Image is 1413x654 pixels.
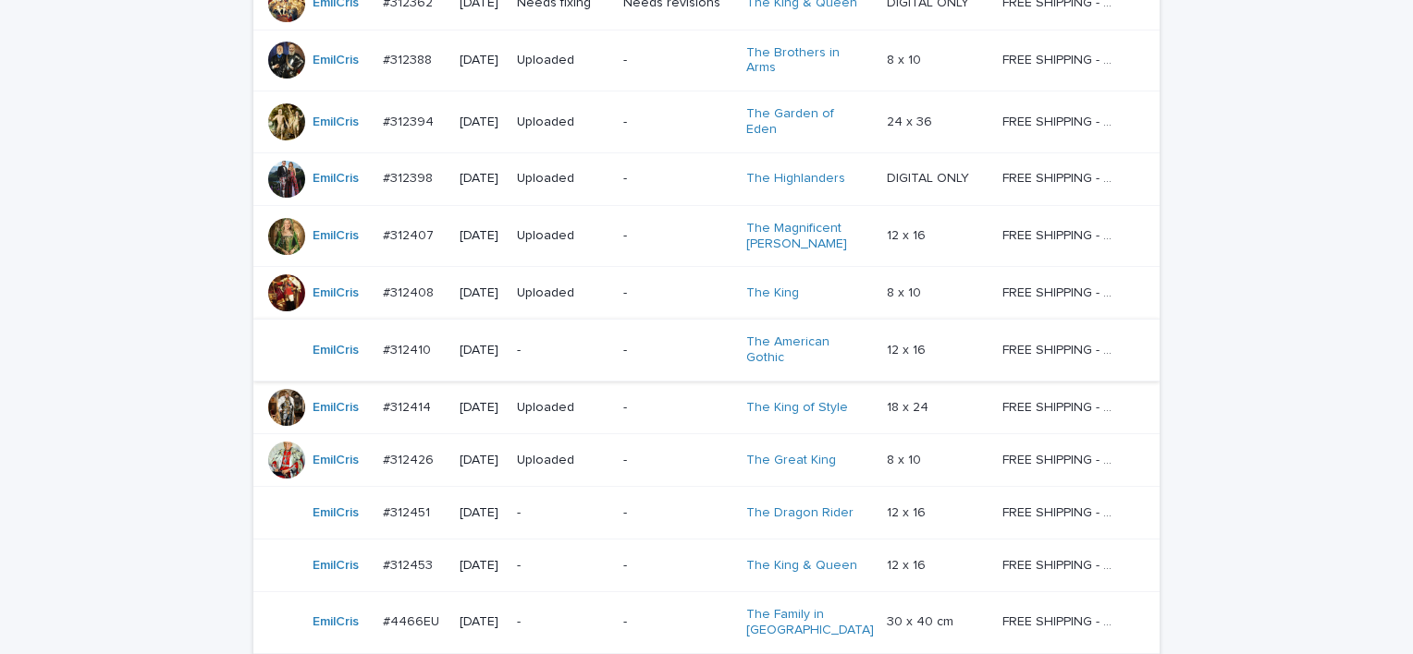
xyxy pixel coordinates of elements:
p: [DATE] [460,53,503,68]
p: - [623,285,731,301]
tr: EmilCris #312453#312453 [DATE]--The King & Queen 12 x 1612 x 16 FREE SHIPPING - preview in 1-2 bu... [253,539,1160,591]
p: Uploaded [517,453,608,468]
a: The Garden of Eden [746,106,862,138]
tr: EmilCris #312388#312388 [DATE]Uploaded-The Brothers in Arms 8 x 108 x 10 FREE SHIPPING - preview ... [253,30,1160,91]
p: FREE SHIPPING - preview in 1-2 business days, after your approval delivery will take 5-10 b.d. [1002,396,1122,416]
p: #312398 [383,167,436,187]
p: [DATE] [460,343,503,358]
a: EmilCris [313,614,359,630]
p: #312408 [383,282,437,301]
p: [DATE] [460,400,503,416]
p: - [623,228,731,244]
a: EmilCris [313,558,359,574]
p: - [623,558,731,574]
a: The American Gothic [746,334,862,366]
p: Uploaded [517,228,608,244]
a: EmilCris [313,285,359,301]
p: FREE SHIPPING - preview in 1-2 business days, after your approval delivery will take 6-10 busines... [1002,611,1122,630]
a: The Dragon Rider [746,505,854,521]
p: 30 x 40 cm [887,611,957,630]
tr: EmilCris #312426#312426 [DATE]Uploaded-The Great King 8 x 108 x 10 FREE SHIPPING - preview in 1-2... [253,433,1160,486]
p: - [517,614,608,630]
p: #312407 [383,224,437,244]
a: The Magnificent [PERSON_NAME] [746,221,862,252]
p: 24 x 36 [887,111,936,130]
p: 12 x 16 [887,502,929,521]
a: EmilCris [313,400,359,416]
p: - [623,400,731,416]
p: Uploaded [517,171,608,187]
a: EmilCris [313,115,359,130]
tr: EmilCris #312407#312407 [DATE]Uploaded-The Magnificent [PERSON_NAME] 12 x 1612 x 16 FREE SHIPPING... [253,205,1160,267]
p: DIGITAL ONLY [887,167,973,187]
p: #312414 [383,396,435,416]
p: Uploaded [517,53,608,68]
p: FREE SHIPPING - preview in 1-2 business days, after your approval delivery will take 5-10 b.d. [1002,224,1122,244]
p: Uploaded [517,400,608,416]
a: The King [746,285,799,301]
p: - [517,343,608,358]
p: #312410 [383,339,435,358]
tr: EmilCris #312410#312410 [DATE]--The American Gothic 12 x 1612 x 16 FREE SHIPPING - preview in 1-2... [253,320,1160,381]
p: 12 x 16 [887,554,929,574]
p: - [517,558,608,574]
p: - [623,171,731,187]
p: [DATE] [460,505,503,521]
p: FREE SHIPPING - preview in 1-2 business days, after your approval delivery will take 5-10 b.d. [1002,49,1122,68]
p: FREE SHIPPING - preview in 1-2 business days, after your approval delivery will take 5-10 b.d. [1002,449,1122,468]
p: - [623,614,731,630]
p: FREE SHIPPING - preview in 1-2 business days, after your approval delivery will take 5-10 b.d. [1002,554,1122,574]
p: 12 x 16 [887,339,929,358]
a: The Highlanders [746,171,845,187]
p: FREE SHIPPING - preview in 1-2 business days, after your approval delivery will take 5-10 b.d. [1002,282,1122,301]
p: FREE SHIPPING - preview in 1-2 business days, after your approval delivery will take 5-10 b.d. [1002,502,1122,521]
p: FREE SHIPPING - preview in 1-2 business days, after your approval delivery will take 5-10 b.d. [1002,111,1122,130]
p: FREE SHIPPING - preview in 1-2 business days, after your approval delivery will take 5-10 b.d. [1002,167,1122,187]
a: The Brothers in Arms [746,45,862,77]
p: 8 x 10 [887,282,925,301]
a: The Family in [GEOGRAPHIC_DATA] [746,607,874,638]
a: EmilCris [313,505,359,521]
p: [DATE] [460,285,503,301]
p: Uploaded [517,115,608,130]
a: EmilCris [313,453,359,468]
p: - [623,505,731,521]
tr: EmilCris #312451#312451 [DATE]--The Dragon Rider 12 x 1612 x 16 FREE SHIPPING - preview in 1-2 bu... [253,486,1160,539]
a: The King of Style [746,400,848,416]
tr: EmilCris #312398#312398 [DATE]Uploaded-The Highlanders DIGITAL ONLYDIGITAL ONLY FREE SHIPPING - p... [253,152,1160,205]
tr: EmilCris #312408#312408 [DATE]Uploaded-The King 8 x 108 x 10 FREE SHIPPING - preview in 1-2 busin... [253,267,1160,320]
a: EmilCris [313,343,359,358]
p: - [623,343,731,358]
p: - [623,115,731,130]
p: 18 x 24 [887,396,932,416]
p: [DATE] [460,453,503,468]
p: 8 x 10 [887,449,925,468]
p: 12 x 16 [887,224,929,244]
a: EmilCris [313,53,359,68]
p: #312453 [383,554,436,574]
p: Uploaded [517,285,608,301]
p: #4466EU [383,611,443,630]
a: EmilCris [313,228,359,244]
tr: EmilCris #4466EU#4466EU [DATE]--The Family in [GEOGRAPHIC_DATA] 30 x 40 cm30 x 40 cm FREE SHIPPIN... [253,591,1160,653]
p: FREE SHIPPING - preview in 1-2 business days, after your approval delivery will take 5-10 b.d. [1002,339,1122,358]
tr: EmilCris #312394#312394 [DATE]Uploaded-The Garden of Eden 24 x 3624 x 36 FREE SHIPPING - preview ... [253,91,1160,153]
p: [DATE] [460,115,503,130]
p: #312426 [383,449,437,468]
p: [DATE] [460,614,503,630]
a: EmilCris [313,171,359,187]
p: - [623,53,731,68]
p: #312388 [383,49,436,68]
p: - [517,505,608,521]
p: 8 x 10 [887,49,925,68]
tr: EmilCris #312414#312414 [DATE]Uploaded-The King of Style 18 x 2418 x 24 FREE SHIPPING - preview i... [253,381,1160,433]
p: - [623,453,731,468]
p: [DATE] [460,228,503,244]
a: The Great King [746,453,836,468]
p: [DATE] [460,171,503,187]
p: #312451 [383,502,434,521]
p: [DATE] [460,558,503,574]
p: #312394 [383,111,437,130]
a: The King & Queen [746,558,857,574]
